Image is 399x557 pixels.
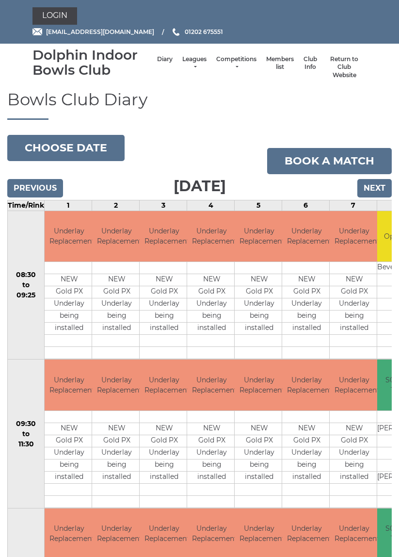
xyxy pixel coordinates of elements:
td: NEW [235,423,284,435]
td: being [140,311,189,323]
td: Underlay [140,447,189,459]
a: Book a match [267,148,392,174]
td: installed [235,323,284,335]
td: installed [187,471,236,483]
td: being [282,311,331,323]
td: being [235,459,284,471]
td: Underlay Replacement [330,211,379,262]
td: NEW [140,274,189,286]
td: being [330,311,379,323]
td: Underlay Replacement [235,360,284,410]
td: Gold PX [282,435,331,447]
td: Underlay [140,298,189,311]
td: being [92,459,141,471]
td: Underlay [282,447,331,459]
td: NEW [187,274,236,286]
img: Email [32,28,42,35]
td: being [140,459,189,471]
td: Gold PX [187,286,236,298]
span: 01202 675551 [185,28,223,35]
td: Underlay Replacement [45,360,94,410]
td: Underlay Replacement [330,360,379,410]
td: installed [140,471,189,483]
td: 09:30 to 11:30 [8,360,45,508]
td: Underlay Replacement [140,211,189,262]
td: Gold PX [92,435,141,447]
td: 1 [45,200,92,211]
input: Previous [7,179,63,197]
td: Underlay Replacement [187,360,236,410]
td: NEW [330,274,379,286]
a: Competitions [216,55,256,71]
td: Underlay Replacement [92,211,141,262]
td: installed [282,471,331,483]
div: Dolphin Indoor Bowls Club [32,48,153,78]
td: Gold PX [45,286,94,298]
a: Phone us 01202 675551 [171,27,223,36]
td: Underlay Replacement [187,211,236,262]
h1: Bowls Club Diary [7,91,392,120]
td: NEW [330,423,379,435]
td: Underlay [45,298,94,311]
td: installed [235,471,284,483]
td: being [45,311,94,323]
td: Underlay Replacement [92,360,141,410]
td: being [282,459,331,471]
td: Underlay Replacement [45,211,94,262]
td: 6 [282,200,330,211]
td: Gold PX [45,435,94,447]
td: installed [140,323,189,335]
input: Next [357,179,392,197]
td: Underlay Replacement [282,211,331,262]
td: 2 [92,200,140,211]
a: Login [32,7,77,25]
td: NEW [140,423,189,435]
td: Gold PX [92,286,141,298]
td: Gold PX [235,435,284,447]
td: 5 [235,200,282,211]
td: NEW [187,423,236,435]
td: Gold PX [330,435,379,447]
td: Time/Rink [8,200,45,211]
a: Leagues [182,55,207,71]
td: NEW [45,423,94,435]
td: installed [187,323,236,335]
td: NEW [235,274,284,286]
a: Members list [266,55,294,71]
td: installed [45,471,94,483]
td: being [187,459,236,471]
td: Gold PX [140,286,189,298]
td: Underlay [330,447,379,459]
a: Email [EMAIL_ADDRESS][DOMAIN_NAME] [32,27,154,36]
td: NEW [45,274,94,286]
td: NEW [92,274,141,286]
a: Return to Club Website [327,55,362,80]
td: installed [92,471,141,483]
td: Underlay Replacement [235,211,284,262]
td: installed [330,323,379,335]
td: NEW [282,274,331,286]
td: Gold PX [140,435,189,447]
td: being [235,311,284,323]
td: Underlay [92,447,141,459]
td: Underlay [45,447,94,459]
td: being [92,311,141,323]
td: 08:30 to 09:25 [8,211,45,360]
td: Gold PX [330,286,379,298]
td: Gold PX [282,286,331,298]
td: installed [92,323,141,335]
td: Underlay [235,298,284,311]
td: Underlay Replacement [282,360,331,410]
a: Diary [157,55,173,64]
td: Underlay [187,447,236,459]
td: Underlay [330,298,379,311]
td: Underlay [282,298,331,311]
td: Gold PX [187,435,236,447]
button: Choose date [7,135,125,161]
td: installed [282,323,331,335]
td: installed [45,323,94,335]
td: NEW [282,423,331,435]
span: [EMAIL_ADDRESS][DOMAIN_NAME] [46,28,154,35]
td: being [187,311,236,323]
td: installed [330,471,379,483]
